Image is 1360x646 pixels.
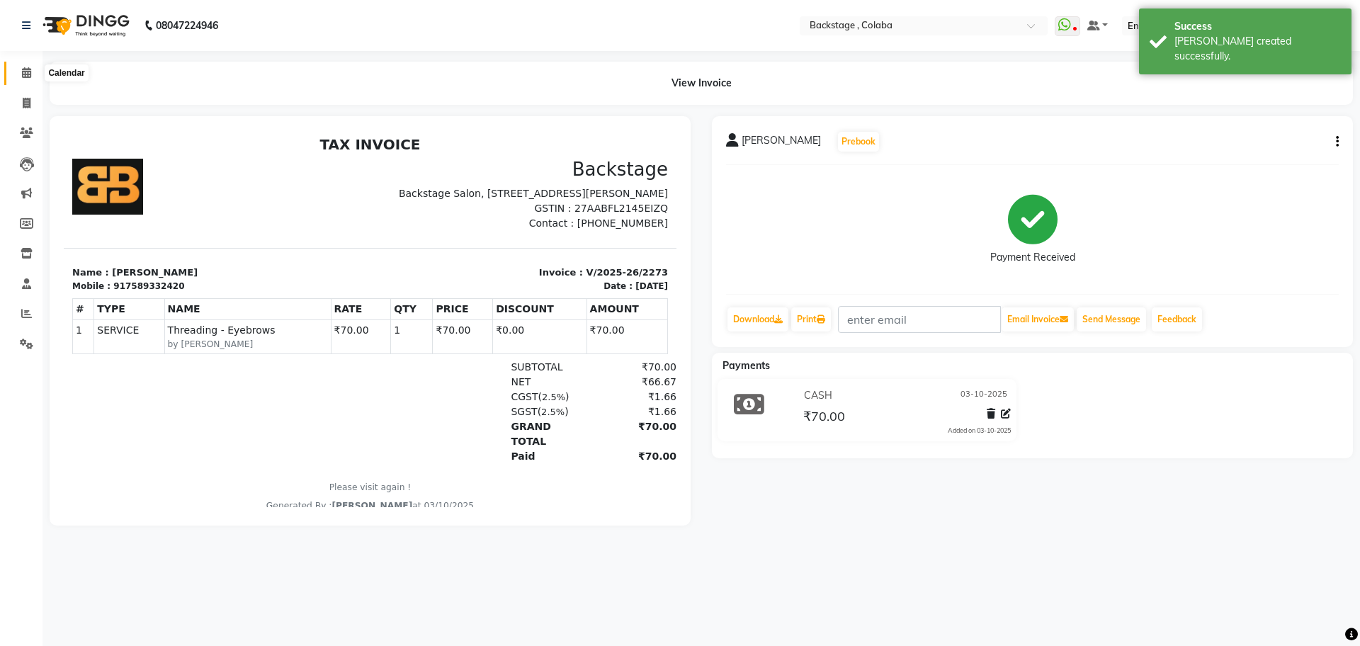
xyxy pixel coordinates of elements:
div: Added on 03-10-2025 [948,426,1011,436]
th: # [9,168,30,189]
p: GSTIN : 27AABFL2145EIZQ [315,71,605,86]
p: Invoice : V/2025-26/2273 [315,135,605,149]
div: GRAND TOTAL [438,289,526,319]
span: 03-10-2025 [960,388,1007,403]
button: Send Message [1077,307,1146,331]
div: 917589332420 [50,149,120,162]
td: ₹0.00 [429,189,523,223]
td: 1 [327,189,369,223]
span: CGST [447,261,474,272]
span: [PERSON_NAME] [742,133,821,153]
div: Calendar [45,64,88,81]
th: DISCOUNT [429,168,523,189]
div: ( ) [438,259,526,274]
a: Print [791,307,831,331]
img: logo [36,6,133,45]
div: ₹1.66 [526,274,613,289]
td: ₹70.00 [523,189,603,223]
span: Payments [722,359,770,372]
a: Feedback [1152,307,1202,331]
td: 1 [9,189,30,223]
input: enter email [838,306,1001,333]
div: Mobile : [8,149,47,162]
div: ₹70.00 [526,229,613,244]
span: ₹70.00 [803,408,845,428]
div: View Invoice [50,62,1353,105]
th: NAME [101,168,267,189]
p: Name : [PERSON_NAME] [8,135,298,149]
th: AMOUNT [523,168,603,189]
div: Paid [438,319,526,334]
th: QTY [327,168,369,189]
div: Date : [540,149,569,162]
td: SERVICE [30,189,101,223]
h3: Backstage [315,28,605,50]
th: PRICE [369,168,429,189]
div: ₹70.00 [526,319,613,334]
span: 2.5% [478,261,501,272]
p: Contact : [PHONE_NUMBER] [315,86,605,101]
div: Success [1174,19,1341,34]
button: Prebook [838,132,879,152]
div: ₹66.67 [526,244,613,259]
div: SUBTOTAL [438,229,526,244]
div: Generated By : at 03/10/2025 [8,369,604,382]
span: [PERSON_NAME] [268,370,348,380]
div: Payment Received [990,250,1075,265]
p: Backstage Salon, [STREET_ADDRESS][PERSON_NAME] [315,56,605,71]
a: Download [727,307,788,331]
span: CASH [804,388,832,403]
div: ( ) [438,274,526,289]
th: TYPE [30,168,101,189]
div: [DATE] [572,149,604,162]
span: Threading - Eyebrows [104,193,264,208]
small: by [PERSON_NAME] [104,208,264,220]
div: ₹70.00 [526,289,613,319]
div: ₹1.66 [526,259,613,274]
th: RATE [267,168,327,189]
span: SGST [447,276,473,287]
p: Please visit again ! [8,351,604,363]
button: Email Invoice [1002,307,1074,331]
div: NET [438,244,526,259]
b: 08047224946 [156,6,218,45]
span: 2.5% [477,276,501,287]
td: ₹70.00 [267,189,327,223]
td: ₹70.00 [369,189,429,223]
h2: TAX INVOICE [8,6,604,23]
div: Bill created successfully. [1174,34,1341,64]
